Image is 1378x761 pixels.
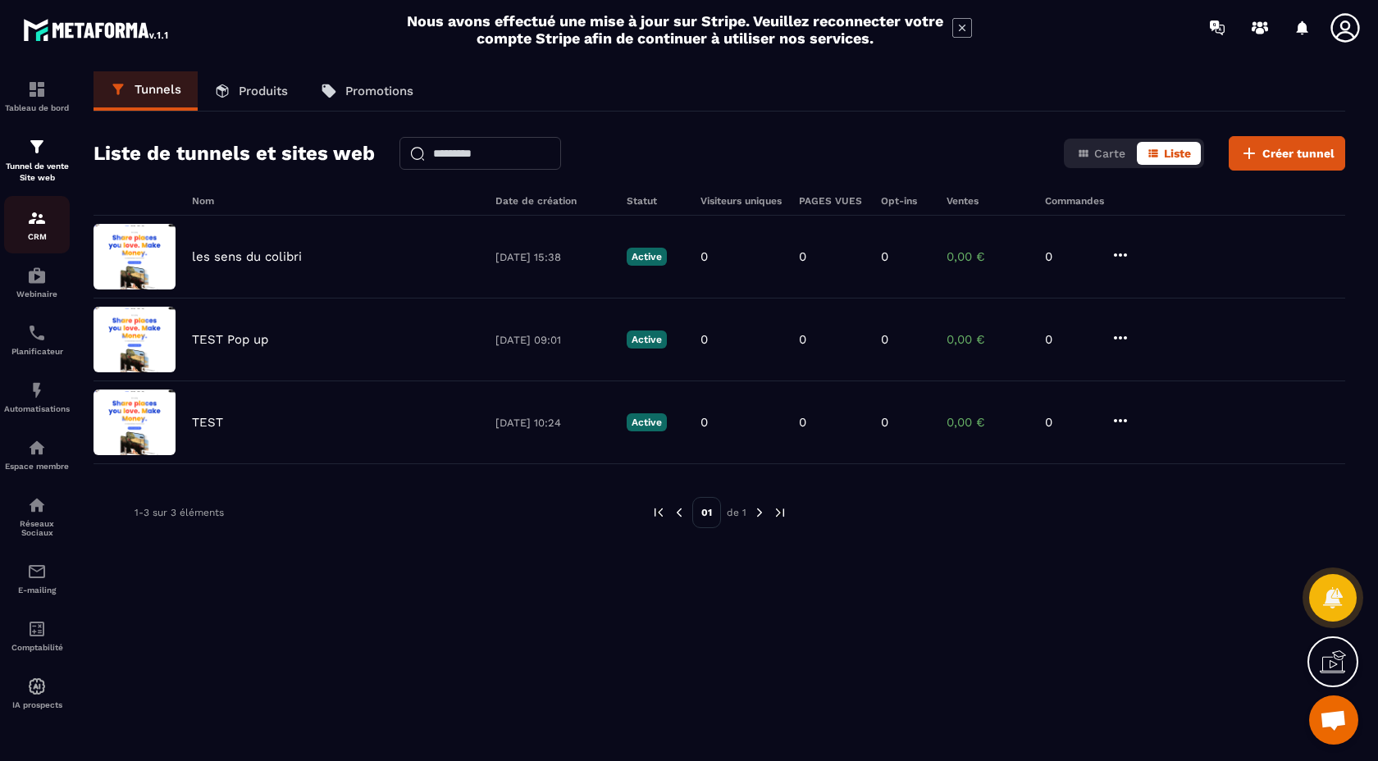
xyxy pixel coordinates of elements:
[135,82,181,97] p: Tunnels
[94,224,176,289] img: image
[1262,145,1335,162] span: Créer tunnel
[94,390,176,455] img: image
[4,103,70,112] p: Tableau de bord
[192,195,479,207] h6: Nom
[4,125,70,196] a: formationformationTunnel de vente Site web
[27,562,47,581] img: email
[4,607,70,664] a: accountantaccountantComptabilité
[692,497,721,528] p: 01
[4,404,70,413] p: Automatisations
[1309,695,1358,745] div: Ouvrir le chat
[94,307,176,372] img: image
[27,438,47,458] img: automations
[27,266,47,285] img: automations
[27,495,47,515] img: social-network
[495,417,610,429] p: [DATE] 10:24
[495,195,610,207] h6: Date de création
[4,67,70,125] a: formationformationTableau de bord
[700,332,708,347] p: 0
[700,415,708,430] p: 0
[4,586,70,595] p: E-mailing
[727,506,746,519] p: de 1
[4,426,70,483] a: automationsautomationsEspace membre
[27,619,47,639] img: accountant
[799,332,806,347] p: 0
[406,12,944,47] h2: Nous avons effectué une mise à jour sur Stripe. Veuillez reconnecter votre compte Stripe afin de ...
[27,380,47,400] img: automations
[4,519,70,537] p: Réseaux Sociaux
[947,415,1029,430] p: 0,00 €
[1045,195,1104,207] h6: Commandes
[192,415,223,430] p: TEST
[799,415,806,430] p: 0
[947,195,1029,207] h6: Ventes
[1137,142,1201,165] button: Liste
[881,249,888,264] p: 0
[799,195,865,207] h6: PAGES VUES
[239,84,288,98] p: Produits
[495,334,610,346] p: [DATE] 09:01
[23,15,171,44] img: logo
[1094,147,1125,160] span: Carte
[495,251,610,263] p: [DATE] 15:38
[27,323,47,343] img: scheduler
[304,71,430,111] a: Promotions
[1045,249,1094,264] p: 0
[627,330,667,349] p: Active
[799,249,806,264] p: 0
[881,195,930,207] h6: Opt-ins
[4,196,70,253] a: formationformationCRM
[881,332,888,347] p: 0
[627,248,667,266] p: Active
[4,700,70,709] p: IA prospects
[4,483,70,549] a: social-networksocial-networkRéseaux Sociaux
[4,643,70,652] p: Comptabilité
[4,549,70,607] a: emailemailE-mailing
[27,677,47,696] img: automations
[881,415,888,430] p: 0
[1067,142,1135,165] button: Carte
[4,161,70,184] p: Tunnel de vente Site web
[4,368,70,426] a: automationsautomationsAutomatisations
[4,462,70,471] p: Espace membre
[192,332,268,347] p: TEST Pop up
[4,347,70,356] p: Planificateur
[198,71,304,111] a: Produits
[94,137,375,170] h2: Liste de tunnels et sites web
[27,208,47,228] img: formation
[4,232,70,241] p: CRM
[1045,415,1094,430] p: 0
[700,195,783,207] h6: Visiteurs uniques
[651,505,666,520] img: prev
[947,332,1029,347] p: 0,00 €
[27,137,47,157] img: formation
[4,253,70,311] a: automationsautomationsWebinaire
[345,84,413,98] p: Promotions
[947,249,1029,264] p: 0,00 €
[135,507,224,518] p: 1-3 sur 3 éléments
[752,505,767,520] img: next
[1164,147,1191,160] span: Liste
[27,80,47,99] img: formation
[4,311,70,368] a: schedulerschedulerPlanificateur
[773,505,787,520] img: next
[627,195,684,207] h6: Statut
[192,249,302,264] p: les sens du colibri
[627,413,667,431] p: Active
[4,289,70,298] p: Webinaire
[700,249,708,264] p: 0
[1229,136,1345,171] button: Créer tunnel
[1045,332,1094,347] p: 0
[672,505,687,520] img: prev
[94,71,198,111] a: Tunnels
